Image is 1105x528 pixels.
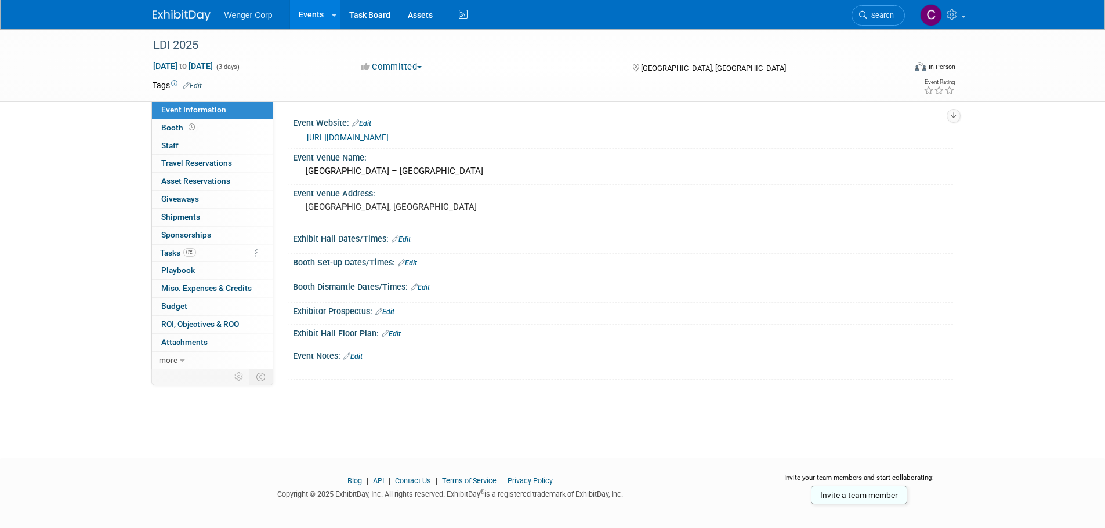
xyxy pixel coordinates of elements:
[161,158,232,167] span: Travel Reservations
[382,330,401,338] a: Edit
[161,301,187,311] span: Budget
[215,63,240,71] span: (3 days)
[811,486,907,504] a: Invite a team member
[153,10,211,21] img: ExhibitDay
[915,62,926,71] img: Format-Inperson.png
[161,212,200,221] span: Shipments
[153,61,213,71] span: [DATE] [DATE]
[152,119,273,137] a: Booth
[852,5,905,26] a: Search
[161,230,211,239] span: Sponsorships
[498,476,506,485] span: |
[293,325,953,340] div: Exhibit Hall Floor Plan:
[161,141,179,150] span: Staff
[161,319,239,329] span: ROI, Objectives & ROO
[395,476,431,485] a: Contact Us
[293,347,953,362] div: Event Notes:
[152,316,273,333] a: ROI, Objectives & ROO
[177,61,189,71] span: to
[224,10,273,20] span: Wenger Corp
[836,60,956,78] div: Event Format
[153,79,202,91] td: Tags
[152,298,273,315] a: Budget
[161,176,230,185] span: Asset Reservations
[375,308,394,316] a: Edit
[152,227,273,244] a: Sponsorships
[411,283,430,292] a: Edit
[161,337,208,347] span: Attachments
[149,35,887,56] div: LDI 2025
[152,173,273,190] a: Asset Reservations
[152,137,273,155] a: Staff
[373,476,384,485] a: API
[923,79,955,85] div: Event Rating
[352,119,371,128] a: Edit
[392,235,411,243] a: Edit
[306,202,555,212] pre: [GEOGRAPHIC_DATA], [GEOGRAPHIC_DATA]
[152,334,273,351] a: Attachments
[357,61,426,73] button: Committed
[153,486,749,500] div: Copyright © 2025 ExhibitDay, Inc. All rights reserved. ExhibitDay is a registered trademark of Ex...
[152,280,273,297] a: Misc. Expenses & Credits
[293,185,953,199] div: Event Venue Address:
[186,123,197,132] span: Booth not reserved yet
[442,476,497,485] a: Terms of Service
[183,82,202,90] a: Edit
[302,162,944,180] div: [GEOGRAPHIC_DATA] – [GEOGRAPHIC_DATA]
[398,259,417,267] a: Edit
[229,369,249,384] td: Personalize Event Tab Strip
[293,230,953,245] div: Exhibit Hall Dates/Times:
[159,355,177,365] span: more
[161,194,199,203] span: Giveaways
[766,473,953,490] div: Invite your team members and start collaborating:
[641,64,786,72] span: [GEOGRAPHIC_DATA], [GEOGRAPHIC_DATA]
[386,476,393,485] span: |
[160,248,196,257] span: Tasks
[183,248,196,257] span: 0%
[293,254,953,269] div: Booth Set-up Dates/Times:
[152,155,273,172] a: Travel Reservations
[307,133,389,142] a: [URL][DOMAIN_NAME]
[293,114,953,129] div: Event Website:
[152,191,273,208] a: Giveaways
[343,352,363,361] a: Edit
[161,283,252,293] span: Misc. Expenses & Credits
[161,105,226,114] span: Event Information
[152,245,273,262] a: Tasks0%
[152,209,273,226] a: Shipments
[152,352,273,369] a: more
[161,265,195,275] span: Playbook
[867,11,894,20] span: Search
[152,262,273,279] a: Playbook
[928,63,955,71] div: In-Person
[293,303,953,318] div: Exhibitor Prospectus:
[347,476,362,485] a: Blog
[152,101,273,119] a: Event Information
[920,4,942,26] img: Cynde Bock
[433,476,440,485] span: |
[161,123,197,132] span: Booth
[293,278,953,293] div: Booth Dismantle Dates/Times:
[293,149,953,163] div: Event Venue Name:
[249,369,273,384] td: Toggle Event Tabs
[364,476,371,485] span: |
[508,476,553,485] a: Privacy Policy
[480,489,484,495] sup: ®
